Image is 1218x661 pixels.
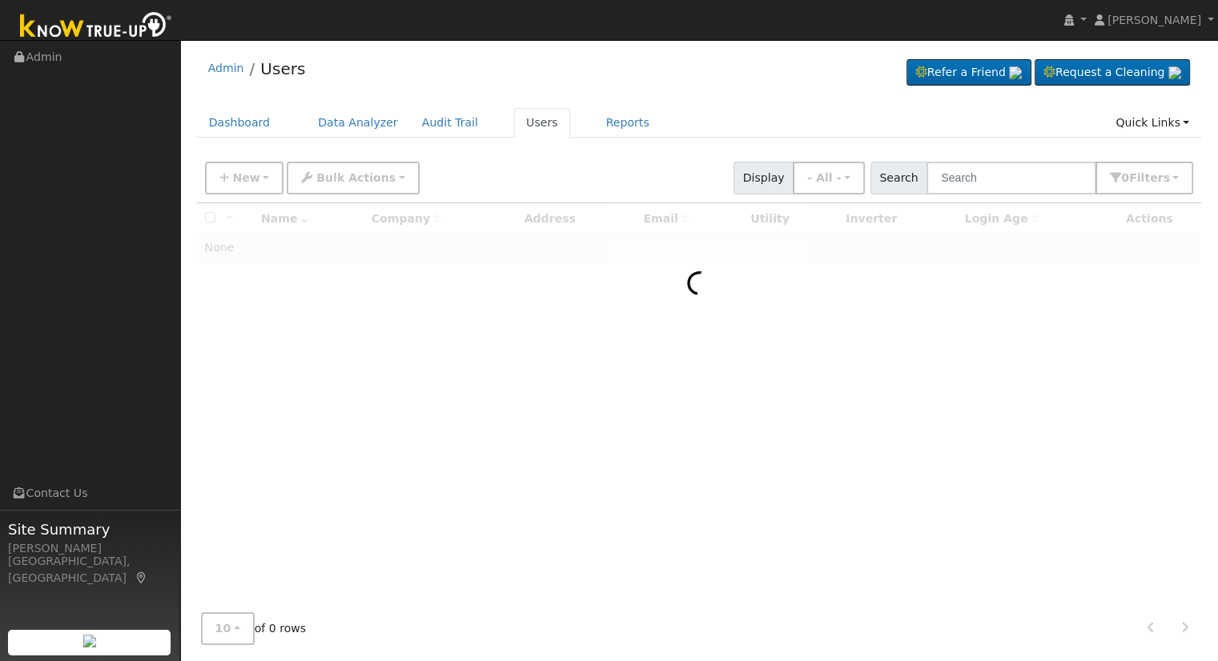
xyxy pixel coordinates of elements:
[306,108,410,138] a: Data Analyzer
[1129,171,1170,184] span: Filter
[1103,108,1201,138] a: Quick Links
[1035,59,1190,86] a: Request a Cleaning
[870,162,927,194] span: Search
[1009,66,1022,79] img: retrieve
[1095,162,1193,194] button: 0Filters
[135,571,149,584] a: Map
[1107,14,1201,26] span: [PERSON_NAME]
[205,162,284,194] button: New
[201,612,255,645] button: 10
[316,171,396,184] span: Bulk Actions
[260,59,305,78] a: Users
[83,635,96,647] img: retrieve
[12,9,180,45] img: Know True-Up
[906,59,1031,86] a: Refer a Friend
[208,62,244,74] a: Admin
[793,162,865,194] button: - All -
[594,108,661,138] a: Reports
[8,553,171,587] div: [GEOGRAPHIC_DATA], [GEOGRAPHIC_DATA]
[8,540,171,557] div: [PERSON_NAME]
[201,612,307,645] span: of 0 rows
[1168,66,1181,79] img: retrieve
[410,108,490,138] a: Audit Trail
[287,162,419,194] button: Bulk Actions
[734,162,794,194] span: Display
[232,171,259,184] span: New
[514,108,570,138] a: Users
[927,162,1096,194] input: Search
[197,108,283,138] a: Dashboard
[1163,171,1169,184] span: s
[8,519,171,540] span: Site Summary
[215,622,231,635] span: 10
